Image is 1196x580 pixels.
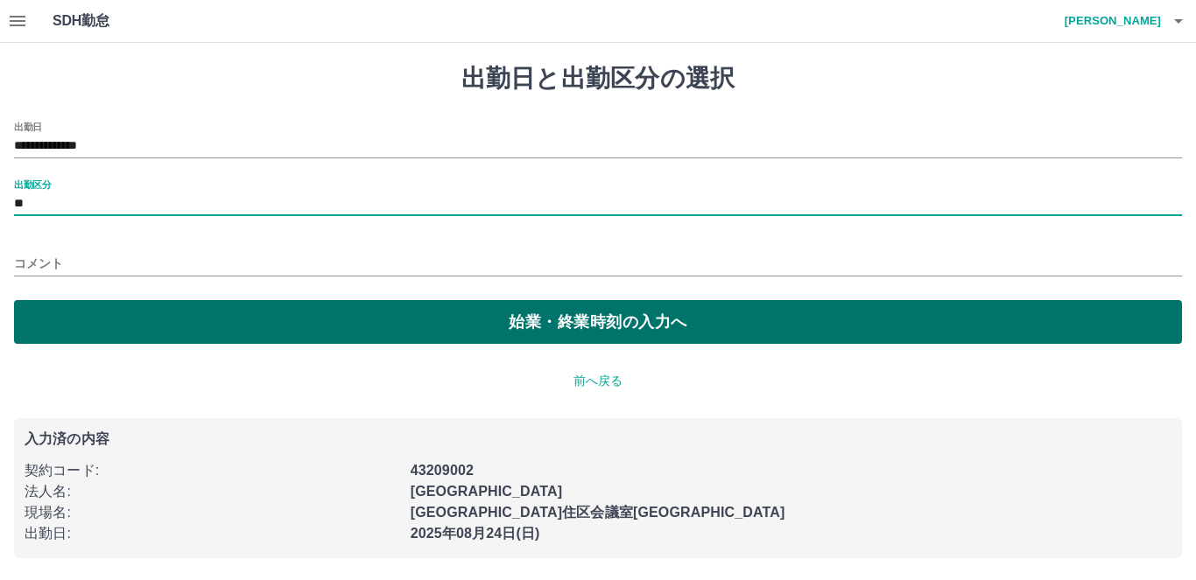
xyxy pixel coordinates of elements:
p: 前へ戻る [14,372,1182,390]
b: [GEOGRAPHIC_DATA]住区会議室[GEOGRAPHIC_DATA] [411,505,785,520]
p: 契約コード : [25,460,400,481]
b: 2025年08月24日(日) [411,526,540,541]
label: 出勤日 [14,120,42,133]
b: 43209002 [411,463,474,478]
b: [GEOGRAPHIC_DATA] [411,484,563,499]
p: 法人名 : [25,481,400,502]
button: 始業・終業時刻の入力へ [14,300,1182,344]
h1: 出勤日と出勤区分の選択 [14,64,1182,94]
p: 出勤日 : [25,523,400,544]
label: 出勤区分 [14,178,51,191]
p: 入力済の内容 [25,432,1171,446]
p: 現場名 : [25,502,400,523]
